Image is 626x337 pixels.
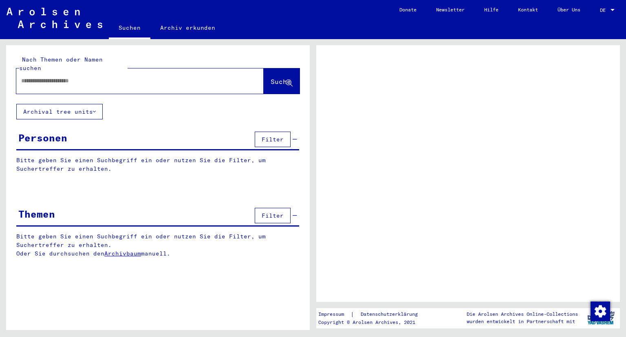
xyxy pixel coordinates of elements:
span: DE [600,7,609,13]
a: Archiv erkunden [150,18,225,37]
a: Datenschutzerklärung [354,310,428,319]
div: Themen [18,207,55,221]
button: Filter [255,208,291,223]
p: Die Arolsen Archives Online-Collections [467,311,578,318]
span: Filter [262,136,284,143]
span: Suche [271,77,291,86]
p: Bitte geben Sie einen Suchbegriff ein oder nutzen Sie die Filter, um Suchertreffer zu erhalten. [16,156,299,173]
img: Zustimmung ändern [591,302,610,321]
button: Filter [255,132,291,147]
div: | [318,310,428,319]
p: wurden entwickelt in Partnerschaft mit [467,318,578,325]
a: Impressum [318,310,350,319]
img: yv_logo.png [586,308,616,328]
div: Personen [18,130,67,145]
img: Arolsen_neg.svg [7,8,102,28]
p: Copyright © Arolsen Archives, 2021 [318,319,428,326]
p: Bitte geben Sie einen Suchbegriff ein oder nutzen Sie die Filter, um Suchertreffer zu erhalten. O... [16,232,300,258]
div: Zustimmung ändern [590,301,610,321]
span: Filter [262,212,284,219]
mat-label: Nach Themen oder Namen suchen [19,56,103,72]
a: Archivbaum [104,250,141,257]
button: Suche [264,68,300,94]
button: Archival tree units [16,104,103,119]
a: Suchen [109,18,150,39]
